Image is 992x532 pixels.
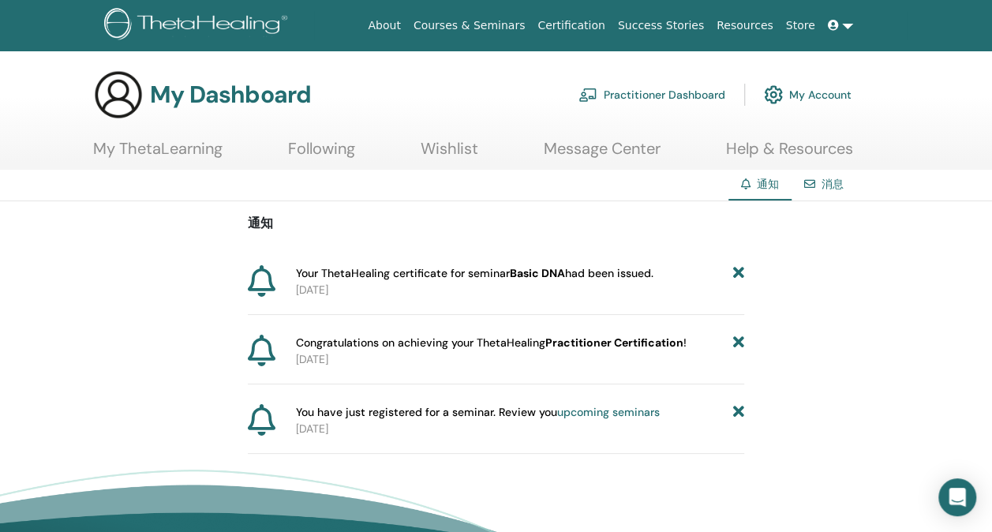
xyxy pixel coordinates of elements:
b: Practitioner Certification [545,335,683,350]
img: chalkboard-teacher.svg [578,88,597,102]
a: Courses & Seminars [407,11,532,40]
div: Open Intercom Messenger [938,478,976,516]
p: [DATE] [296,282,744,298]
a: upcoming seminars [557,405,660,419]
span: 通知 [757,177,779,191]
a: Following [288,139,355,170]
a: Message Center [544,139,661,170]
a: Help & Resources [726,139,853,170]
a: Store [780,11,822,40]
span: You have just registered for a seminar. Review you [296,404,660,421]
a: Practitioner Dashboard [578,77,725,112]
span: Congratulations on achieving your ThetaHealing ! [296,335,687,351]
a: 消息 [822,177,844,191]
h3: My Dashboard [150,81,311,109]
b: Basic DNA [510,266,565,280]
a: My Account [764,77,852,112]
img: generic-user-icon.jpg [93,69,144,120]
a: Wishlist [421,139,478,170]
img: logo.png [104,8,293,43]
img: cog.svg [764,81,783,108]
p: [DATE] [296,351,744,368]
a: About [361,11,406,40]
span: Your ThetaHealing certificate for seminar had been issued. [296,265,653,282]
p: [DATE] [296,421,744,437]
p: 通知 [248,214,744,233]
a: My ThetaLearning [93,139,223,170]
a: Certification [531,11,611,40]
a: Resources [710,11,780,40]
a: Success Stories [612,11,710,40]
